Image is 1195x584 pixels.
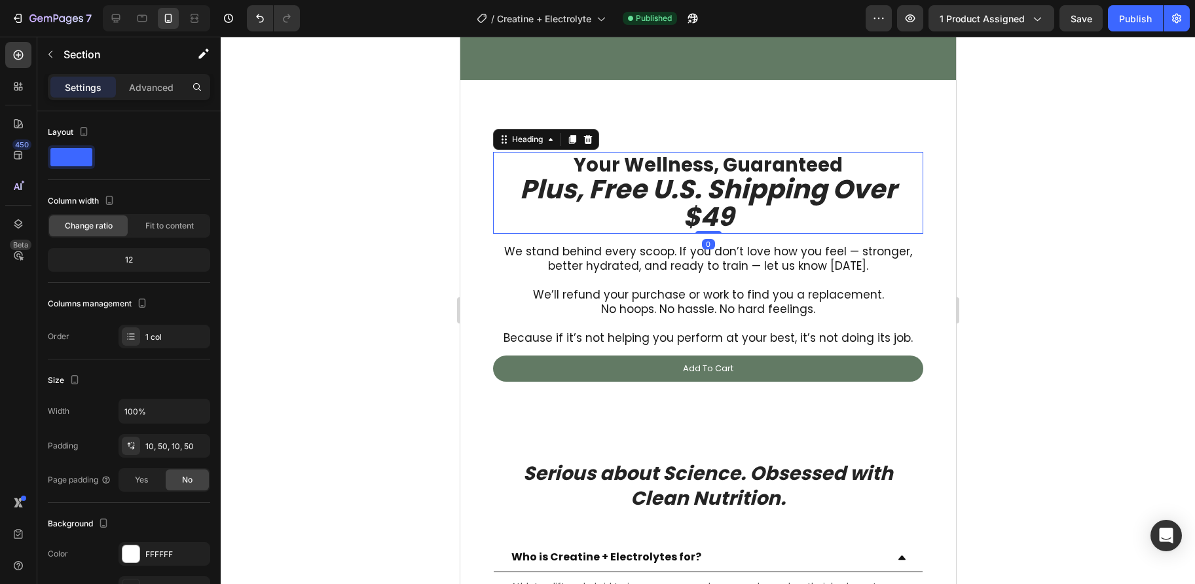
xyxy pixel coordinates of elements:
[145,441,207,452] div: 10, 50, 10, 50
[1119,12,1152,26] div: Publish
[182,474,193,486] span: No
[86,10,92,26] p: 7
[145,549,207,560] div: FFFFFF
[129,81,174,94] p: Advanced
[65,81,101,94] p: Settings
[10,240,31,250] div: Beta
[48,515,111,533] div: Background
[1150,520,1182,551] div: Open Intercom Messenger
[48,331,69,342] div: Order
[64,46,171,62] p: Section
[48,440,78,452] div: Padding
[491,12,494,26] span: /
[1071,13,1092,24] span: Save
[48,295,150,313] div: Columns management
[928,5,1054,31] button: 1 product assigned
[48,548,68,560] div: Color
[48,192,117,210] div: Column width
[940,12,1025,26] span: 1 product assigned
[5,5,98,31] button: 7
[145,331,207,343] div: 1 col
[497,12,591,26] span: Creatine + Electrolyte
[636,12,672,24] span: Published
[48,474,111,486] div: Page padding
[48,372,83,390] div: Size
[50,251,208,269] div: 12
[12,139,31,150] div: 450
[1108,5,1163,31] button: Publish
[135,474,148,486] span: Yes
[145,220,194,232] span: Fit to content
[48,405,69,417] div: Width
[48,124,92,141] div: Layout
[247,5,300,31] div: Undo/Redo
[1059,5,1103,31] button: Save
[460,37,956,584] iframe: To enrich screen reader interactions, please activate Accessibility in Grammarly extension settings
[65,220,113,232] span: Change ratio
[119,399,210,423] input: Auto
